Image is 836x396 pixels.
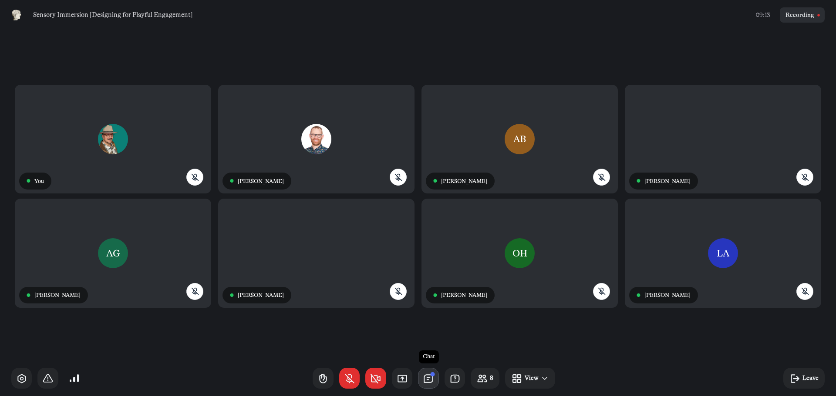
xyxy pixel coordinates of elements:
div: ● [230,179,234,183]
div: 8 [490,373,493,383]
div: ● [433,179,437,183]
div: AG [98,238,128,268]
div: Kyle Bowen [625,85,821,195]
div: ● [637,179,640,183]
div: ● [27,293,30,297]
div: Leave [802,373,819,383]
img: Museums as Progress logo [11,10,22,21]
span: [PERSON_NAME] [644,177,691,185]
div: View [525,373,539,383]
span: Recording [785,10,814,20]
div: Chat [423,354,435,359]
div: ● [433,293,437,297]
button: 8 [471,368,499,389]
button: View [505,368,555,389]
div: ● [27,179,30,183]
span: [PERSON_NAME] [238,177,284,185]
span: 09:13 [756,10,770,20]
div: Olivia Hinson [421,199,618,309]
div: Anne Baycroft [421,85,618,195]
span: [PERSON_NAME] [238,291,284,299]
div: Ed Rodley [218,199,415,309]
span: Sensory Immersion [Designing for Playful Engagement] [33,10,193,20]
button: Museums as Progress logo [11,7,22,23]
div: Jacob Rorem [218,85,415,195]
button: Leave [783,368,825,389]
div: Amanda Boehm-Garcia [15,199,211,309]
span: [PERSON_NAME] [441,291,487,299]
div: AB [505,124,535,154]
div: Nathan C Jones [15,85,211,195]
span: You [34,177,44,185]
div: Laura L. Andrew [625,199,821,309]
span: [PERSON_NAME] [644,291,691,299]
div: OH [505,238,535,268]
div: ● [230,293,234,297]
div: ● [637,293,640,297]
div: LA [708,238,738,268]
span: [PERSON_NAME] [34,291,81,299]
span: [PERSON_NAME] [441,177,487,185]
